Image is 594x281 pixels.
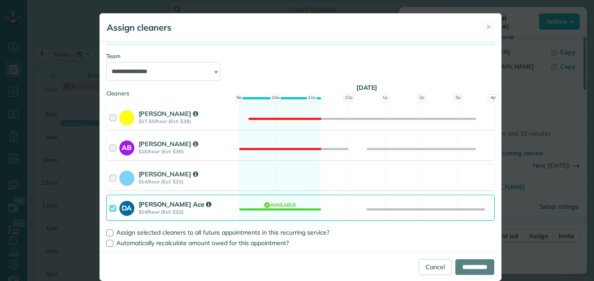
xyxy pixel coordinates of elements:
[106,52,495,60] div: Team
[419,259,452,275] a: Cancel
[139,118,237,124] strong: $17.50/hour (Est: $39)
[139,170,198,178] strong: [PERSON_NAME]
[139,148,237,155] strong: $16/hour (Est: $36)
[116,239,289,247] span: Automatically recalculate amount owed for this appointment?
[119,201,134,213] strong: DA
[139,179,237,185] strong: $14/hour (Est: $32)
[139,200,211,208] strong: [PERSON_NAME] Ace
[116,228,329,236] span: Assign selected cleaners to all future appointments in this recurring service?
[139,140,198,148] strong: [PERSON_NAME]
[486,23,491,31] span: ✕
[139,209,237,215] strong: $14/hour (Est: $32)
[119,140,134,153] strong: AB
[107,21,171,34] h5: Assign cleaners
[106,89,495,92] div: Cleaners
[139,109,198,118] strong: [PERSON_NAME]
